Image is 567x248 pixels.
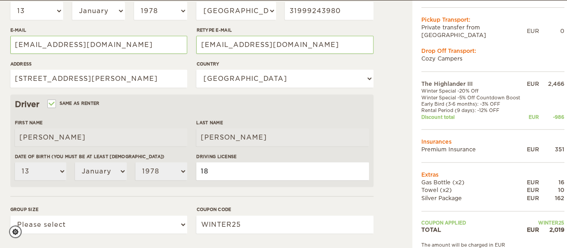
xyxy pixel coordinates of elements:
[539,226,564,234] div: 2,019
[525,80,539,88] div: EUR
[196,61,373,67] label: Country
[421,47,564,55] div: Drop Off Transport:
[525,226,539,234] div: EUR
[196,36,373,54] input: e.g. example@example.com
[285,2,373,20] input: e.g. 1 234 567 890
[525,186,539,194] div: EUR
[525,178,539,186] div: EUR
[527,27,539,35] div: EUR
[539,194,564,202] div: 162
[196,119,369,126] label: Last Name
[539,27,564,35] div: 0
[421,186,525,194] td: Towel (x2)
[10,70,187,88] input: e.g. Street, City, Zip Code
[421,101,525,107] td: Early Bird (3-6 months): -3% OFF
[196,162,369,180] input: e.g. 14789654B
[421,220,525,226] td: Coupon applied
[421,242,564,248] div: The amount will be charged in EUR
[421,145,525,153] td: Premium Insurance
[525,145,539,153] div: EUR
[421,226,525,234] td: TOTAL
[539,80,564,88] div: 2,466
[10,61,187,67] label: Address
[421,94,525,101] td: Winter Special -5% Off Countdown Boost
[48,102,54,108] input: Same as renter
[421,107,525,113] td: Rental Period (9 days): -12% OFF
[196,27,373,33] label: Retype E-mail
[421,88,525,94] td: Winter Special -20% Off
[539,178,564,186] div: 16
[525,194,539,202] div: EUR
[421,138,564,145] td: Insurances
[196,128,369,146] input: e.g. Smith
[539,114,564,120] div: -986
[525,114,539,120] div: EUR
[196,153,369,160] label: Driving License
[421,178,525,186] td: Gas Bottle (x2)
[525,220,564,226] td: WINTER25
[539,145,564,153] div: 351
[421,55,564,62] td: Cozy Campers
[421,23,527,39] td: Private transfer from [GEOGRAPHIC_DATA]
[196,206,373,213] label: Coupon code
[421,194,525,202] td: Silver Package
[421,80,525,88] td: The Highlander III
[15,153,187,160] label: Date of birth (You must be at least [DEMOGRAPHIC_DATA])
[421,171,564,178] td: Extras
[421,114,525,120] td: Discount total
[48,99,100,108] label: Same as renter
[10,206,187,213] label: Group size
[15,119,187,126] label: First Name
[9,225,28,238] a: Cookie settings
[539,186,564,194] div: 10
[10,27,187,33] label: E-mail
[421,16,564,23] div: Pickup Transport:
[10,36,187,54] input: e.g. example@example.com
[15,99,369,110] div: Driver
[15,128,187,146] input: e.g. William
